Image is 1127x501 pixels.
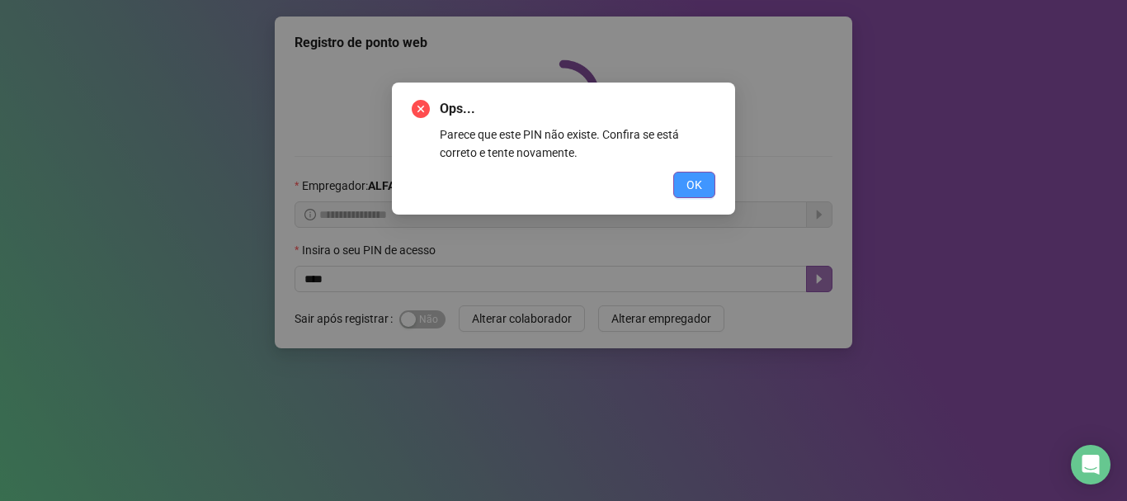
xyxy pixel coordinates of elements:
div: Parece que este PIN não existe. Confira se está correto e tente novamente. [440,125,715,162]
span: OK [686,176,702,194]
span: close-circle [412,100,430,118]
span: Ops... [440,99,715,119]
button: OK [673,172,715,198]
div: Open Intercom Messenger [1071,445,1110,484]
